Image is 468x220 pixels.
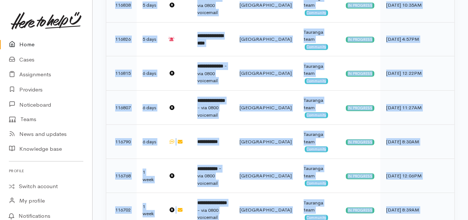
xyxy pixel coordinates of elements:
[305,78,328,84] span: Community
[240,104,292,111] span: [GEOGRAPHIC_DATA]
[240,36,292,42] span: [GEOGRAPHIC_DATA]
[346,105,374,111] div: In progress
[137,90,163,125] td: 6 days
[305,44,328,50] span: Community
[106,22,137,56] td: 116826
[298,159,340,193] td: Tauranga team
[298,90,340,125] td: Tauranga team
[305,10,328,16] span: Community
[240,173,292,179] span: [GEOGRAPHIC_DATA]
[106,159,137,193] td: 116768
[298,125,340,159] td: Tauranga team
[305,146,328,152] span: Community
[137,125,163,159] td: 6 days
[380,125,454,159] td: [DATE] 8:30AM
[240,139,292,145] span: [GEOGRAPHIC_DATA]
[346,71,374,77] div: In progress
[137,22,163,56] td: 5 days
[305,180,328,186] span: Community
[106,125,137,159] td: 116790
[298,56,340,91] td: Tauranga team
[380,56,454,91] td: [DATE] 12:22PM
[298,22,340,56] td: Tauranga team
[346,139,374,145] div: In progress
[346,37,374,43] div: In progress
[197,104,218,118] span: - via 0800 voicemail
[305,112,328,118] span: Community
[137,56,163,91] td: 6 days
[380,90,454,125] td: [DATE] 11:27AM
[240,2,292,8] span: [GEOGRAPHIC_DATA]
[197,165,221,186] span: - via 0800 voicemail
[106,90,137,125] td: 116807
[380,22,454,56] td: [DATE] 4:57PM
[346,207,374,213] div: In progress
[9,166,83,176] h6: Profile
[240,70,292,76] span: [GEOGRAPHIC_DATA]
[346,173,374,179] div: In progress
[380,159,454,193] td: [DATE] 12:06PM
[106,56,137,91] td: 116815
[137,159,163,193] td: 1 week
[346,3,374,9] div: In progress
[197,63,227,84] span: - via 0800 voicemail
[240,207,292,213] span: [GEOGRAPHIC_DATA]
